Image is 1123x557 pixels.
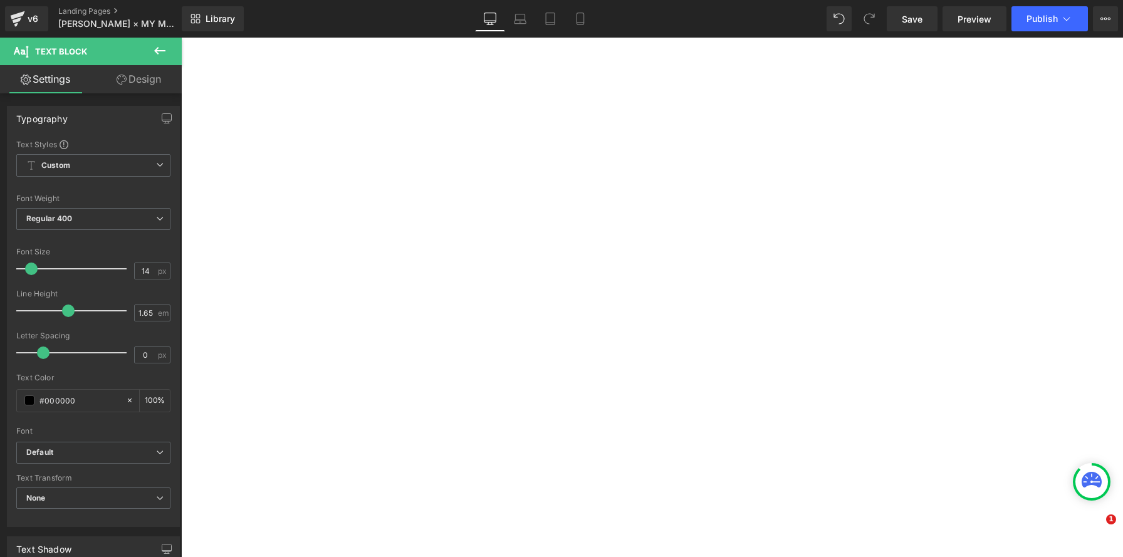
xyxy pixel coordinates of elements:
[16,537,71,554] div: Text Shadow
[158,267,169,275] span: px
[16,247,170,256] div: Font Size
[902,13,922,26] span: Save
[16,194,170,203] div: Font Weight
[206,13,235,24] span: Library
[26,447,53,458] i: Default
[158,309,169,317] span: em
[41,160,70,171] b: Custom
[140,390,170,412] div: %
[93,65,184,93] a: Design
[16,427,170,435] div: Font
[58,19,179,29] span: [PERSON_NAME] × MY MELODY &amp; [PERSON_NAME]
[58,6,202,16] a: Landing Pages
[25,11,41,27] div: v6
[1011,6,1088,31] button: Publish
[5,6,48,31] a: v6
[16,107,68,124] div: Typography
[35,46,87,56] span: Text Block
[1093,6,1118,31] button: More
[958,13,991,26] span: Preview
[16,474,170,482] div: Text Transform
[1026,14,1058,24] span: Publish
[26,214,73,223] b: Regular 400
[16,373,170,382] div: Text Color
[39,393,120,407] input: Color
[16,331,170,340] div: Letter Spacing
[827,6,852,31] button: Undo
[182,6,244,31] a: New Library
[16,139,170,149] div: Text Styles
[16,289,170,298] div: Line Height
[1080,514,1110,544] iframe: Intercom live chat
[475,6,505,31] a: Desktop
[158,351,169,359] span: px
[943,6,1006,31] a: Preview
[535,6,565,31] a: Tablet
[26,493,46,502] b: None
[565,6,595,31] a: Mobile
[505,6,535,31] a: Laptop
[857,6,882,31] button: Redo
[1106,514,1116,524] span: 1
